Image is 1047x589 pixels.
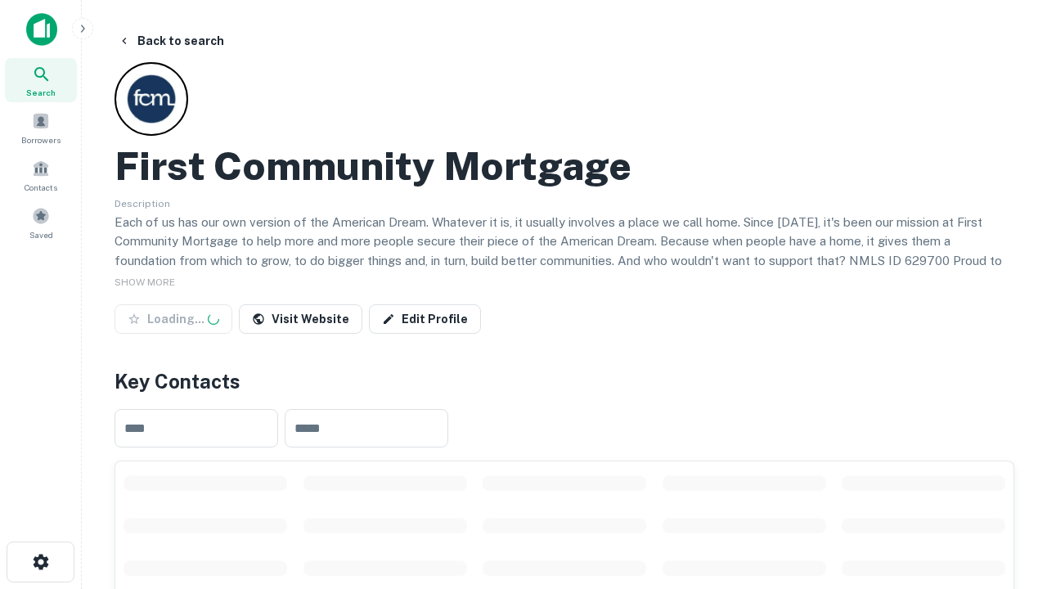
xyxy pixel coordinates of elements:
p: Each of us has our own version of the American Dream. Whatever it is, it usually involves a place... [115,213,1014,290]
iframe: Chat Widget [965,458,1047,537]
a: Edit Profile [369,304,481,334]
a: Contacts [5,153,77,197]
img: capitalize-icon.png [26,13,57,46]
a: Visit Website [239,304,362,334]
span: Contacts [25,181,57,194]
a: Borrowers [5,106,77,150]
button: Back to search [111,26,231,56]
h2: First Community Mortgage [115,142,631,190]
span: Saved [29,228,53,241]
span: Borrowers [21,133,61,146]
span: SHOW MORE [115,277,175,288]
span: Search [26,86,56,99]
a: Search [5,58,77,102]
a: Saved [5,200,77,245]
h4: Key Contacts [115,366,1014,396]
span: Description [115,198,170,209]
